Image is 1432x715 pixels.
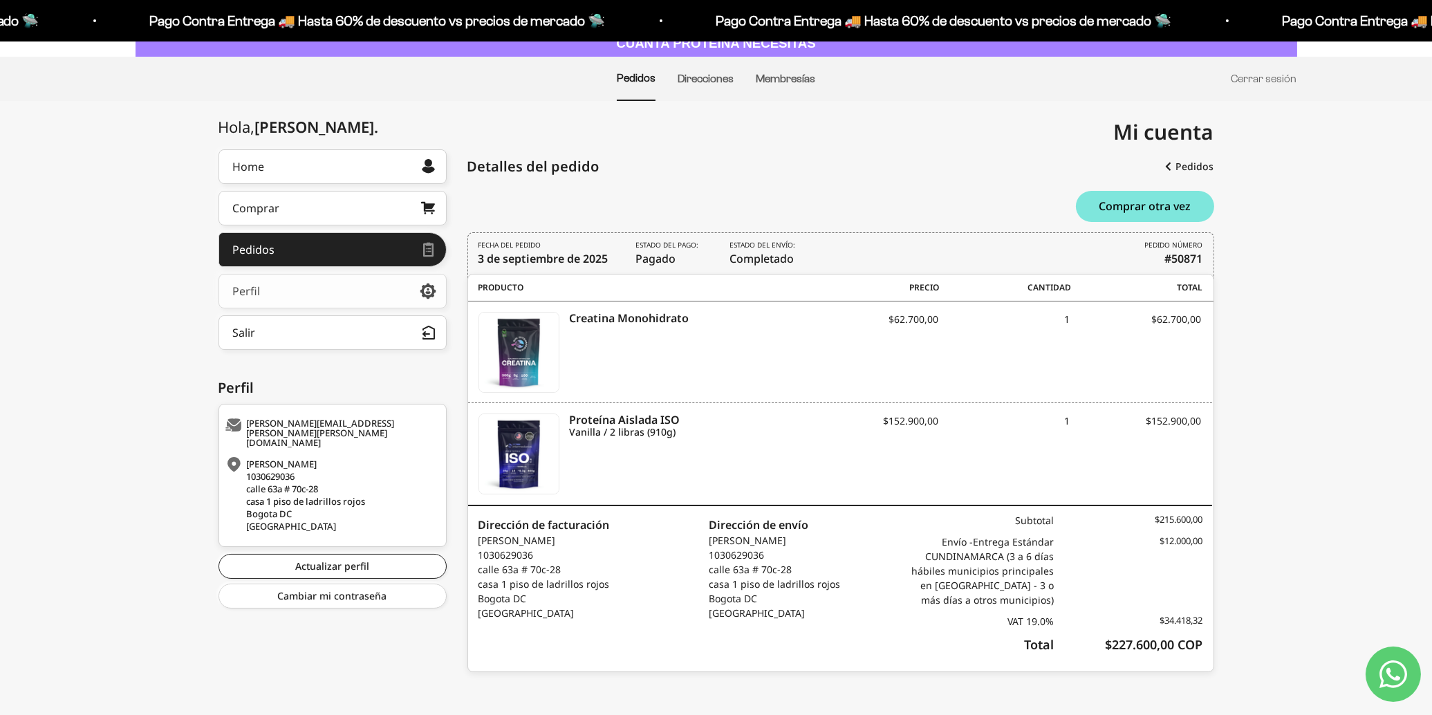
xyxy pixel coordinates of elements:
[478,281,808,294] span: Producto
[1145,240,1203,250] i: PEDIDO NÚMERO
[904,635,1054,654] div: Total
[1099,201,1191,212] span: Comprar otra vez
[479,414,559,494] img: Proteína Aislada ISO - Vainilla - Vanilla / 2 libras (910g)
[636,240,699,250] i: Estado del pago:
[616,36,816,50] strong: CUANTA PROTEÍNA NECESITAS
[218,378,447,398] div: Perfil
[478,533,610,620] p: [PERSON_NAME] 1030629036 calle 63a # 70c-28 casa 1 piso de ladrillos rojos Bogota DC [GEOGRAPHIC_...
[1054,513,1203,528] div: $215.600,00
[939,281,1071,294] span: Cantidad
[226,458,436,532] div: [PERSON_NAME] 1030629036 calle 63a # 70c-28 casa 1 piso de ladrillos rojos Bogota DC [GEOGRAPHIC_...
[1231,73,1297,84] a: Cerrar sesión
[233,203,280,214] div: Comprar
[570,414,806,426] i: Proteína Aislada ISO
[255,116,379,137] span: [PERSON_NAME]
[1054,535,1203,607] div: $12.000,00
[1071,281,1203,294] span: Total
[942,535,973,548] span: Envío -
[904,535,1054,607] div: Entrega Estándar CUNDINAMARCA (3 a 6 días hábiles municipios principales en [GEOGRAPHIC_DATA] - 3...
[218,149,447,184] a: Home
[218,118,379,136] div: Hola,
[218,584,447,609] a: Cambiar mi contraseña
[478,251,608,266] time: 3 de septiembre de 2025
[233,327,256,338] div: Salir
[233,286,261,297] div: Perfil
[218,232,447,267] a: Pedidos
[904,614,1054,629] div: VAT 19.0%
[1070,414,1201,441] div: $152.900,00
[1114,118,1214,146] span: Mi cuenta
[218,191,447,225] a: Comprar
[136,30,1297,57] a: CUANTA PROTEÍNA NECESITAS
[218,274,447,308] a: Perfil
[808,281,940,294] span: Precio
[1054,635,1203,654] div: $227.600,00 COP
[478,414,559,494] a: Proteína Aislada ISO - Vainilla - Vanilla / 2 libras (910g)
[478,517,610,532] strong: Dirección de facturación
[467,156,599,177] div: Detalles del pedido
[883,414,938,427] span: $152.900,00
[617,72,655,84] a: Pedidos
[938,414,1070,441] div: 1
[716,10,1172,32] p: Pago Contra Entrega 🚚 Hasta 60% de descuento vs precios de mercado 🛸
[730,240,799,267] span: Completado
[570,414,806,438] a: Proteína Aislada ISO Vanilla / 2 libras (910g)
[226,418,436,447] div: [PERSON_NAME][EMAIL_ADDRESS][PERSON_NAME][PERSON_NAME][DOMAIN_NAME]
[570,426,806,438] i: Vanilla / 2 libras (910g)
[938,312,1070,340] div: 1
[1070,312,1201,340] div: $62.700,00
[233,161,265,172] div: Home
[478,240,541,250] i: FECHA DEL PEDIDO
[218,554,447,579] a: Actualizar perfil
[375,116,379,137] span: .
[1165,250,1203,267] b: #50871
[218,315,447,350] button: Salir
[730,240,796,250] i: Estado del envío:
[1166,154,1214,179] a: Pedidos
[233,244,275,255] div: Pedidos
[479,313,559,392] img: Creatina Monohidrato
[478,312,559,393] a: Creatina Monohidrato
[678,73,734,84] a: Direcciones
[570,312,806,324] a: Creatina Monohidrato
[150,10,606,32] p: Pago Contra Entrega 🚚 Hasta 60% de descuento vs precios de mercado 🛸
[1054,614,1203,629] div: $34.418,32
[904,513,1054,528] div: Subtotal
[756,73,815,84] a: Membresías
[709,517,809,532] strong: Dirección de envío
[636,240,703,267] span: Pagado
[709,533,841,620] p: [PERSON_NAME] 1030629036 calle 63a # 70c-28 casa 1 piso de ladrillos rojos Bogota DC [GEOGRAPHIC_...
[1076,191,1214,222] button: Comprar otra vez
[889,313,938,326] span: $62.700,00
